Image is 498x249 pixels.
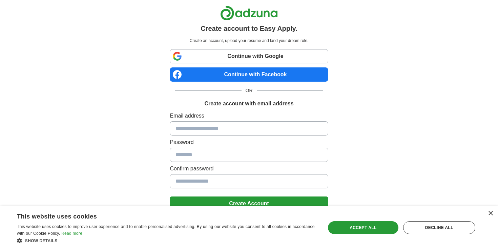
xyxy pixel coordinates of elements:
span: This website uses cookies to improve user experience and to enable personalised advertising. By u... [17,224,315,236]
h1: Create account to Easy Apply. [201,23,297,34]
button: Create Account [170,196,328,211]
a: Read more, opens a new window [61,231,82,236]
div: Decline all [403,221,475,234]
span: Show details [25,238,58,243]
a: Continue with Facebook [170,67,328,82]
p: Create an account, upload your resume and land your dream role. [171,38,327,44]
span: OR [242,87,257,94]
label: Email address [170,112,328,120]
div: This website uses cookies [17,210,299,221]
h1: Create account with email address [204,100,293,108]
label: Password [170,138,328,146]
a: Continue with Google [170,49,328,63]
img: Adzuna logo [220,5,278,21]
div: Show details [17,237,316,244]
div: Close [488,211,493,216]
label: Confirm password [170,165,328,173]
div: Accept all [328,221,398,234]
